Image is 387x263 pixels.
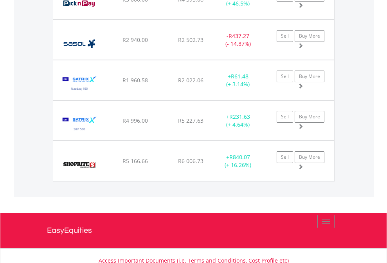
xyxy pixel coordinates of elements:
[295,30,324,42] a: Buy More
[122,36,148,44] span: R2 940.00
[178,36,203,44] span: R2 502.73
[122,117,148,124] span: R4 996.00
[214,113,263,129] div: + (+ 4.64%)
[277,111,293,123] a: Sell
[57,30,101,58] img: EQU.ZA.SOL.png
[295,71,324,82] a: Buy More
[277,151,293,163] a: Sell
[214,73,263,88] div: + (+ 3.14%)
[277,30,293,42] a: Sell
[178,76,203,84] span: R2 022.06
[229,113,250,120] span: R231.63
[122,157,148,165] span: R5 166.66
[295,151,324,163] a: Buy More
[178,117,203,124] span: R5 227.63
[229,153,250,161] span: R840.07
[178,157,203,165] span: R6 006.73
[47,213,340,248] a: EasyEquities
[122,76,148,84] span: R1 960.58
[214,32,263,48] div: - (- 14.87%)
[57,111,102,138] img: EQU.ZA.STX500.png
[57,70,102,98] img: EQU.ZA.STXNDQ.png
[229,32,249,40] span: R437.27
[231,73,248,80] span: R61.48
[277,71,293,82] a: Sell
[214,153,263,169] div: + (+ 16.26%)
[295,111,324,123] a: Buy More
[57,151,101,179] img: EQU.ZA.SHP.png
